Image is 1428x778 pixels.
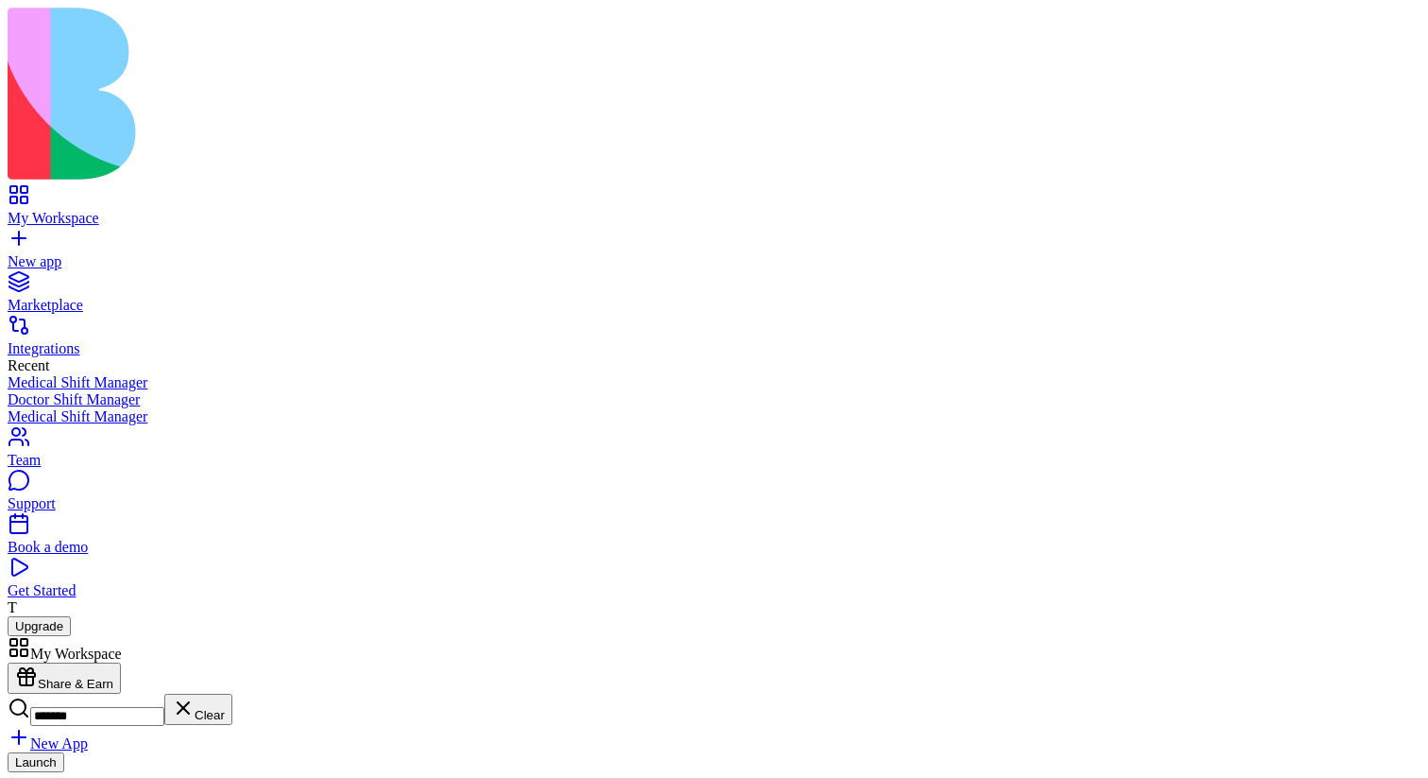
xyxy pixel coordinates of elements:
[8,8,767,180] img: logo
[8,539,1420,556] div: Book a demo
[8,565,1420,599] a: Get Started
[8,374,1420,391] a: Medical Shift Manager
[8,582,1420,599] div: Get Started
[8,357,49,373] span: Recent
[8,495,1420,512] div: Support
[8,210,1420,227] div: My Workspace
[8,478,1420,512] a: Support
[8,253,1420,270] div: New app
[8,522,1420,556] a: Book a demo
[8,391,1420,408] a: Doctor Shift Manager
[8,193,1420,227] a: My Workspace
[8,663,121,694] button: Share & Earn
[8,280,1420,314] a: Marketplace
[8,617,71,633] a: Upgrade
[8,735,88,752] a: New App
[195,708,225,722] span: Clear
[38,677,113,691] span: Share & Earn
[164,694,232,725] button: Clear
[8,297,1420,314] div: Marketplace
[8,236,1420,270] a: New app
[8,752,64,772] button: Launch
[8,616,71,636] button: Upgrade
[30,646,122,662] span: My Workspace
[8,340,1420,357] div: Integrations
[8,452,1420,469] div: Team
[8,435,1420,469] a: Team
[8,599,17,615] span: T
[8,323,1420,357] a: Integrations
[8,408,1420,425] a: Medical Shift Manager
